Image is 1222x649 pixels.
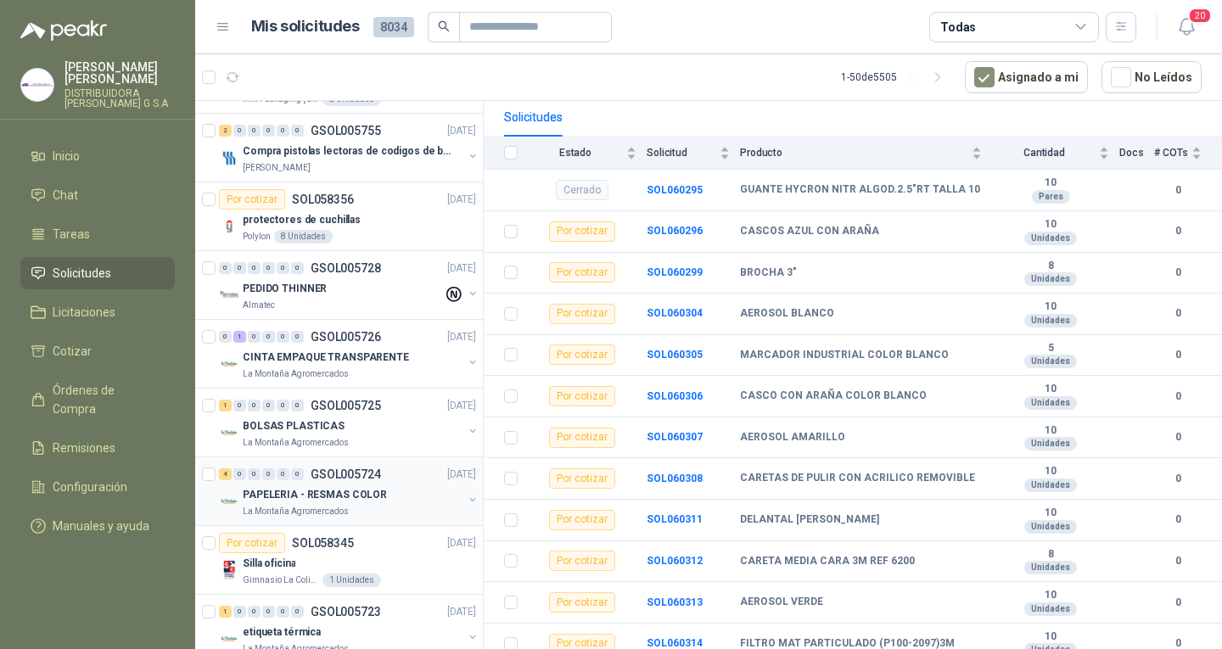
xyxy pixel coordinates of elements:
[992,218,1109,232] b: 10
[740,513,879,527] b: DELANTAL [PERSON_NAME]
[64,61,175,85] p: [PERSON_NAME] [PERSON_NAME]
[992,630,1109,644] b: 10
[1154,347,1202,363] b: 0
[251,14,360,39] h1: Mis solicitudes
[233,606,246,618] div: 0
[248,606,261,618] div: 0
[447,123,476,139] p: [DATE]
[1154,389,1202,405] b: 0
[1154,182,1202,199] b: 0
[1154,223,1202,239] b: 0
[1024,355,1077,368] div: Unidades
[549,344,615,365] div: Por cotizar
[233,262,246,274] div: 0
[248,262,261,274] div: 0
[20,140,175,172] a: Inicio
[233,125,246,137] div: 0
[219,125,232,137] div: 2
[291,331,304,343] div: 0
[549,551,615,571] div: Por cotizar
[647,555,703,567] b: SOL060312
[647,513,703,525] a: SOL060311
[195,182,483,251] a: Por cotizarSOL058356[DATE] Company Logoprotectores de cuchillasPolylon8 Unidades
[549,592,615,613] div: Por cotizar
[447,329,476,345] p: [DATE]
[277,606,289,618] div: 0
[243,161,311,175] p: [PERSON_NAME]
[219,468,232,480] div: 4
[53,186,78,204] span: Chat
[20,257,175,289] a: Solicitudes
[20,432,175,464] a: Remisiones
[1024,602,1077,616] div: Unidades
[992,342,1109,355] b: 5
[647,307,703,319] a: SOL060304
[740,555,915,568] b: CARETA MEDIA CARA 3M REF 6200
[373,17,414,37] span: 8034
[219,395,479,450] a: 1 0 0 0 0 0 GSOL005725[DATE] Company LogoBOLSAS PLASTICASLa Montaña Agromercados
[322,573,381,587] div: 1 Unidades
[291,606,304,618] div: 0
[53,225,90,243] span: Tareas
[262,125,275,137] div: 0
[447,467,476,483] p: [DATE]
[447,192,476,208] p: [DATE]
[277,468,289,480] div: 0
[248,125,261,137] div: 0
[20,296,175,328] a: Licitaciones
[53,264,111,283] span: Solicitudes
[1024,437,1077,450] div: Unidades
[21,69,53,101] img: Company Logo
[740,183,980,197] b: GUANTE HYCRON NITR ALGOD.2.5"RT TALLA 10
[243,281,327,297] p: PEDIDO THINNER
[647,390,703,402] a: SOL060306
[53,303,115,322] span: Licitaciones
[841,64,951,91] div: 1 - 50 de 5505
[248,468,261,480] div: 0
[277,331,289,343] div: 0
[556,180,608,200] div: Cerrado
[292,193,354,205] p: SOL058356
[291,400,304,411] div: 0
[528,147,623,159] span: Estado
[219,327,479,381] a: 0 1 0 0 0 0 GSOL005726[DATE] Company LogoCINTA EMPAQUE TRANSPARENTELa Montaña Agromercados
[311,262,381,274] p: GSOL005728
[447,535,476,551] p: [DATE]
[1154,471,1202,487] b: 0
[740,431,845,445] b: AEROSOL AMARILLO
[20,218,175,250] a: Tareas
[243,436,349,450] p: La Montaña Agromercados
[992,424,1109,438] b: 10
[195,526,483,595] a: Por cotizarSOL058345[DATE] Company LogoSilla oficinaGimnasio La Colina1 Unidades
[647,596,703,608] a: SOL060313
[992,548,1109,562] b: 8
[248,331,261,343] div: 0
[647,147,716,159] span: Solicitud
[274,230,333,243] div: 8 Unidades
[992,383,1109,396] b: 10
[549,304,615,324] div: Por cotizar
[647,137,740,170] th: Solicitud
[1154,553,1202,569] b: 0
[243,624,321,641] p: etiqueta térmica
[447,260,476,277] p: [DATE]
[992,589,1109,602] b: 10
[740,349,949,362] b: MARCADOR INDUSTRIAL COLOR BLANCO
[647,349,703,361] a: SOL060305
[53,439,115,457] span: Remisiones
[940,18,976,36] div: Todas
[219,262,232,274] div: 0
[1032,190,1070,204] div: Pares
[277,262,289,274] div: 0
[243,230,271,243] p: Polylon
[1024,314,1077,327] div: Unidades
[740,389,927,403] b: CASCO CON ARAÑA COLOR BLANCO
[647,431,703,443] a: SOL060307
[1154,595,1202,611] b: 0
[219,422,239,443] img: Company Logo
[53,147,80,165] span: Inicio
[243,143,454,159] p: Compra pistolas lectoras de codigos de barras
[504,108,563,126] div: Solicitudes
